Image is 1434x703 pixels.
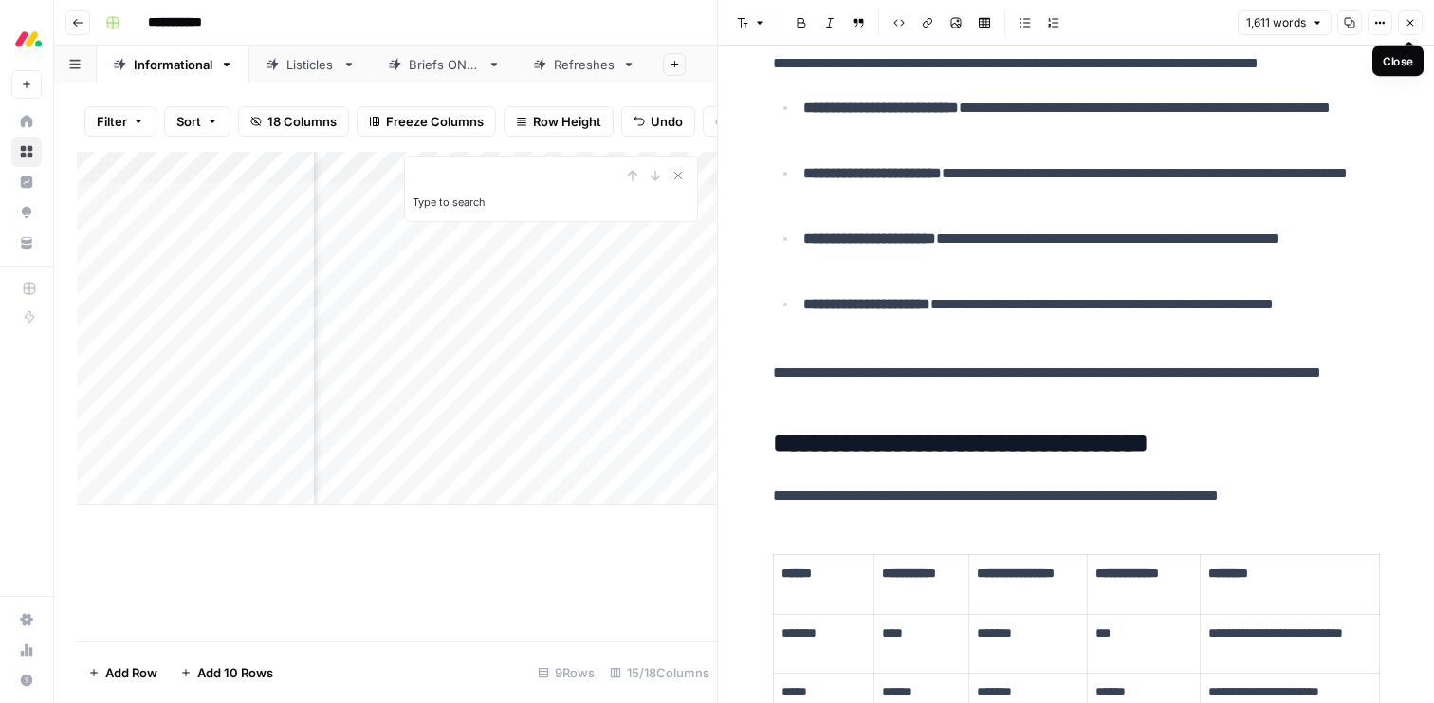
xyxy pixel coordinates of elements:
[651,112,683,131] span: Undo
[97,46,249,83] a: Informational
[11,604,42,635] a: Settings
[1246,14,1306,31] span: 1,611 words
[357,106,496,137] button: Freeze Columns
[11,635,42,665] a: Usage
[554,55,615,74] div: Refreshes
[11,167,42,197] a: Insights
[11,15,42,63] button: Workspace: Monday.com
[409,55,480,74] div: Briefs ONLY
[164,106,230,137] button: Sort
[169,657,285,688] button: Add 10 Rows
[504,106,614,137] button: Row Height
[176,112,201,131] span: Sort
[11,137,42,167] a: Browse
[11,665,42,695] button: Help + Support
[238,106,349,137] button: 18 Columns
[533,112,601,131] span: Row Height
[105,663,157,682] span: Add Row
[413,195,486,209] label: Type to search
[267,112,337,131] span: 18 Columns
[517,46,652,83] a: Refreshes
[84,106,156,137] button: Filter
[11,228,42,258] a: Your Data
[77,657,169,688] button: Add Row
[197,663,273,682] span: Add 10 Rows
[372,46,517,83] a: Briefs ONLY
[602,657,717,688] div: 15/18 Columns
[97,112,127,131] span: Filter
[11,106,42,137] a: Home
[249,46,372,83] a: Listicles
[11,22,46,56] img: Monday.com Logo
[11,197,42,228] a: Opportunities
[530,657,602,688] div: 9 Rows
[667,164,689,187] button: Close Search
[1383,52,1413,69] div: Close
[286,55,335,74] div: Listicles
[621,106,695,137] button: Undo
[1238,10,1332,35] button: 1,611 words
[386,112,484,131] span: Freeze Columns
[134,55,212,74] div: Informational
